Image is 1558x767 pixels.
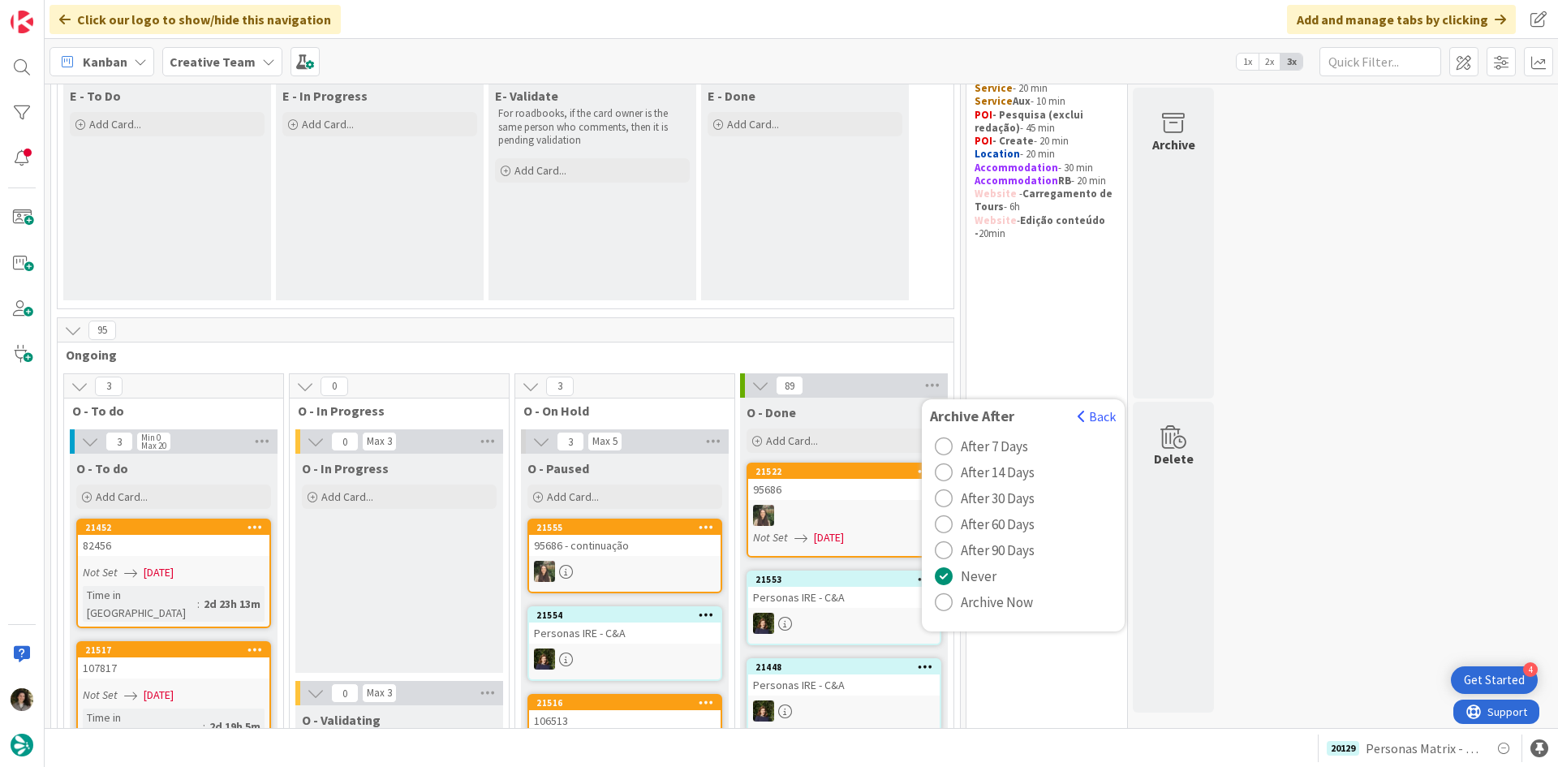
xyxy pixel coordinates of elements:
span: After 60 Days [961,512,1035,536]
div: 82456 [78,535,269,556]
b: Creative Team [170,54,256,70]
span: After 30 Days [961,486,1035,511]
strong: Location [975,147,1020,161]
div: 21516 [529,696,721,710]
div: 107817 [78,657,269,679]
span: Archive Now [961,590,1033,614]
span: Add Card... [89,117,141,131]
span: 95 [88,321,116,340]
button: After 90 Days [930,537,1039,563]
span: O - Paused [527,460,589,476]
div: MC [748,613,940,634]
span: E - In Progress [282,88,368,104]
span: O - On Hold [523,403,714,419]
img: Visit kanbanzone.com [11,11,33,33]
span: [DATE] [144,564,174,581]
strong: Carregamento de Tours [975,187,1115,213]
div: 2152295686 [748,464,940,500]
strong: Service [975,94,1013,108]
div: 21522 [748,464,940,479]
span: 0 [331,432,359,451]
span: O - In Progress [302,460,389,476]
div: 21452 [85,522,269,533]
span: After 7 Days [961,434,1028,459]
span: Add Card... [302,117,354,131]
strong: Edição conteúdo - [975,213,1108,240]
div: Delete [1154,449,1194,468]
div: Time in [GEOGRAPHIC_DATA] [83,586,197,622]
strong: - Create [992,134,1034,148]
img: MS [11,688,33,711]
a: 21553Personas IRE - C&AMC [747,571,941,645]
span: E - Done [708,88,755,104]
p: - 45 min [975,109,1119,136]
div: Max 3 [367,437,392,446]
span: 3 [105,432,133,451]
p: - 20 min [975,148,1119,161]
div: 21554 [536,610,721,621]
span: 89 [776,376,803,395]
div: 21448 [755,661,940,673]
button: Archive Now [930,589,1038,615]
span: Archive After [922,408,1022,424]
img: IG [753,505,774,526]
span: Add Card... [727,117,779,131]
button: Back [1077,407,1117,425]
img: MC [753,700,774,722]
div: 2155595686 - continuação [529,520,721,556]
div: Max 5 [592,437,618,446]
input: Quick Filter... [1319,47,1441,76]
div: 21554 [529,608,721,623]
span: Support [34,2,74,22]
div: 21553Personas IRE - C&A [748,572,940,608]
span: E- Validate [495,88,558,104]
strong: POI [975,108,992,122]
div: 21517107817 [78,643,269,679]
p: - 20 min [975,135,1119,148]
div: 21553 [748,572,940,587]
div: Min 0 [141,433,161,442]
strong: Aux [1013,94,1031,108]
div: 21522 [755,466,940,477]
img: IG [534,561,555,582]
p: - 30 min [975,162,1119,175]
p: - 10 min [975,95,1119,108]
a: 21517107817Not Set[DATE]Time in [GEOGRAPHIC_DATA]:2d 19h 5m [76,641,271,751]
span: 2x [1259,54,1280,70]
span: Add Card... [547,489,599,504]
span: E - To Do [70,88,121,104]
span: Add Card... [514,163,566,178]
i: Not Set [753,530,788,545]
div: 21448Personas IRE - C&A [748,660,940,696]
div: Personas IRE - C&A [748,587,940,608]
span: 3x [1280,54,1302,70]
a: 21554Personas IRE - C&AMC [527,606,722,681]
span: O - Validating [302,712,381,728]
span: Never [961,564,996,588]
span: Ongoing [66,347,933,363]
div: Click our logo to show/hide this navigation [49,5,341,34]
button: After 60 Days [930,511,1039,537]
div: 21555 [529,520,721,535]
div: Time in [GEOGRAPHIC_DATA] [83,709,203,744]
strong: Accommodation [975,174,1058,187]
span: After 14 Days [961,460,1035,485]
span: O - Done [747,404,796,420]
div: Personas IRE - C&A [748,674,940,696]
i: Not Set [83,565,118,580]
button: After 7 Days [930,433,1033,459]
span: Add Card... [96,489,148,504]
span: [DATE] [144,687,174,704]
div: IG [529,561,721,582]
div: Max 3 [367,689,392,697]
div: 21555 [536,522,721,533]
div: 21452 [78,520,269,535]
strong: Accommodation [975,161,1058,175]
div: 21553 [755,574,940,585]
a: 2152295686IGNot Set[DATE] [747,463,941,558]
div: 21554Personas IRE - C&A [529,608,721,644]
strong: RB [1058,174,1071,187]
span: [DATE] [814,529,844,546]
strong: POI [975,134,992,148]
strong: - Pesquisa (exclui redação) [975,108,1086,135]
